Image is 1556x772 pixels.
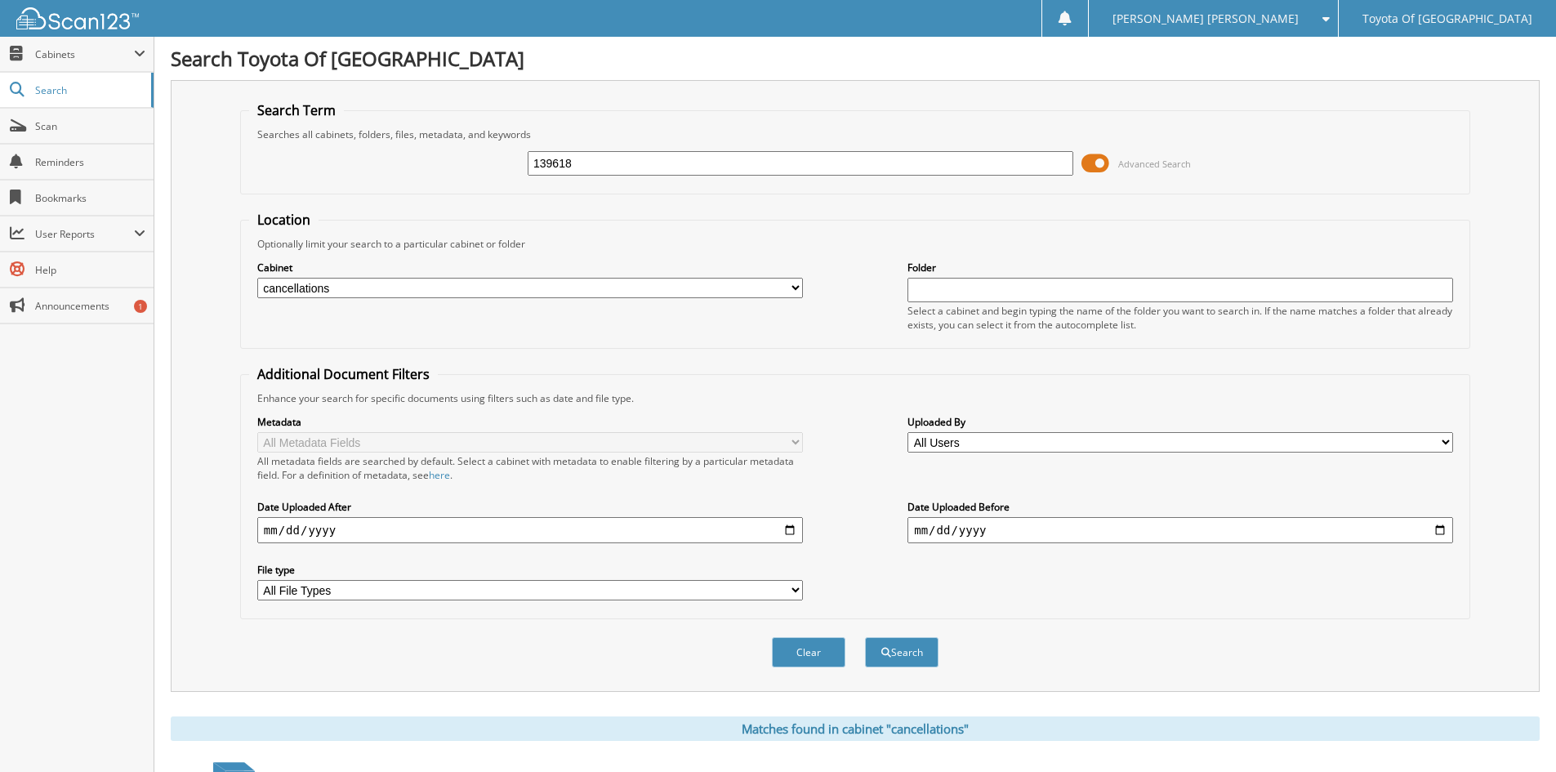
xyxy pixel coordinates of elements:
span: Scan [35,119,145,133]
div: Optionally limit your search to a particular cabinet or folder [249,237,1461,251]
label: File type [257,563,803,577]
div: Matches found in cabinet "cancellations" [171,716,1540,741]
input: start [257,517,803,543]
span: Cabinets [35,47,134,61]
button: Clear [772,637,845,667]
label: Cabinet [257,261,803,274]
div: All metadata fields are searched by default. Select a cabinet with metadata to enable filtering b... [257,454,803,482]
span: Reminders [35,155,145,169]
span: Search [35,83,143,97]
div: 1 [134,300,147,313]
label: Date Uploaded Before [907,500,1453,514]
h1: Search Toyota Of [GEOGRAPHIC_DATA] [171,45,1540,72]
a: here [429,468,450,482]
span: Announcements [35,299,145,313]
label: Metadata [257,415,803,429]
legend: Additional Document Filters [249,365,438,383]
button: Search [865,637,939,667]
div: Select a cabinet and begin typing the name of the folder you want to search in. If the name match... [907,304,1453,332]
label: Folder [907,261,1453,274]
legend: Search Term [249,101,344,119]
span: [PERSON_NAME] [PERSON_NAME] [1112,14,1299,24]
legend: Location [249,211,319,229]
span: User Reports [35,227,134,241]
span: Advanced Search [1118,158,1191,170]
span: Help [35,263,145,277]
span: Toyota Of [GEOGRAPHIC_DATA] [1362,14,1532,24]
label: Date Uploaded After [257,500,803,514]
img: scan123-logo-white.svg [16,7,139,29]
input: end [907,517,1453,543]
div: Enhance your search for specific documents using filters such as date and file type. [249,391,1461,405]
div: Searches all cabinets, folders, files, metadata, and keywords [249,127,1461,141]
span: Bookmarks [35,191,145,205]
label: Uploaded By [907,415,1453,429]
